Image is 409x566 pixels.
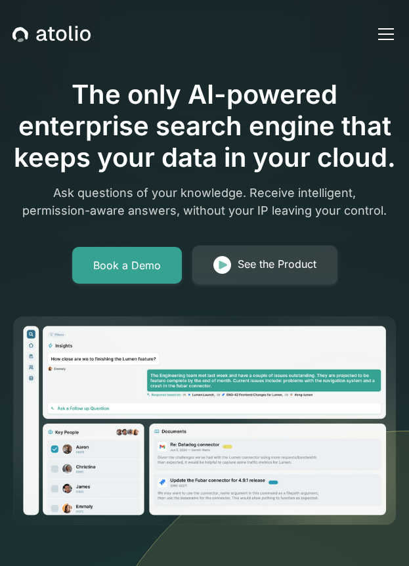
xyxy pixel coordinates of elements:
[192,246,337,284] a: See the Product
[72,247,182,284] a: Book a Demo
[238,256,316,274] div: See the Product
[12,316,397,526] img: hero-image
[12,26,91,43] a: home
[370,18,397,50] div: menu
[12,184,397,219] p: Ask questions of your knowledge. Receive intelligent, permission-aware answers, without your IP l...
[12,79,397,173] h1: The only AI-powered enterprise search engine that keeps your data in your cloud.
